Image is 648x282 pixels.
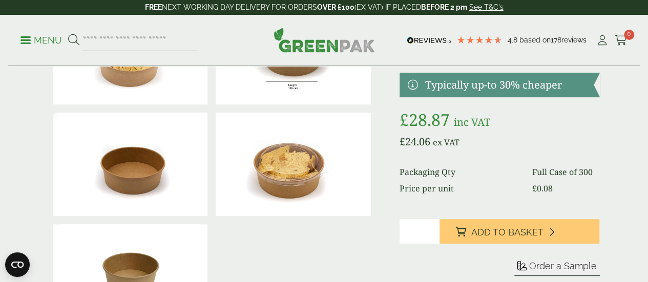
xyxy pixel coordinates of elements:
dt: Packaging Qty [400,166,519,178]
a: Menu [20,34,62,45]
span: £ [532,183,536,194]
bdi: 24.06 [400,135,430,148]
i: Cart [615,35,628,46]
dt: Price per unit [400,182,519,194]
img: REVIEWS.io [407,37,451,44]
button: Add to Basket [440,219,600,244]
span: Based on [519,36,551,44]
span: 178 [551,36,561,44]
span: inc VAT [454,115,490,129]
strong: FREE [145,3,162,11]
dd: Full Case of 300 [532,166,599,178]
img: Kraft Bowl 500ml [53,113,208,216]
img: GreenPak Supplies [274,28,375,52]
span: ex VAT [433,137,459,148]
span: Add to Basket [471,227,544,238]
span: 0 [624,30,634,40]
bdi: 28.87 [400,109,450,131]
span: 4.8 [508,36,519,44]
a: See T&C's [469,3,504,11]
bdi: 0.08 [532,183,552,194]
button: Open CMP widget [5,252,30,277]
i: My Account [596,35,609,46]
img: Kraft Bowl 500ml With Nachos And Lid [216,113,371,216]
span: reviews [561,36,587,44]
span: £ [400,135,405,148]
span: Order a Sample [529,261,597,271]
p: Menu [20,34,62,47]
strong: BEFORE 2 pm [421,3,467,11]
a: 0 [615,33,628,48]
button: Order a Sample [514,260,600,276]
strong: OVER £100 [317,3,354,11]
div: 4.78 Stars [456,35,503,45]
span: £ [400,109,409,131]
